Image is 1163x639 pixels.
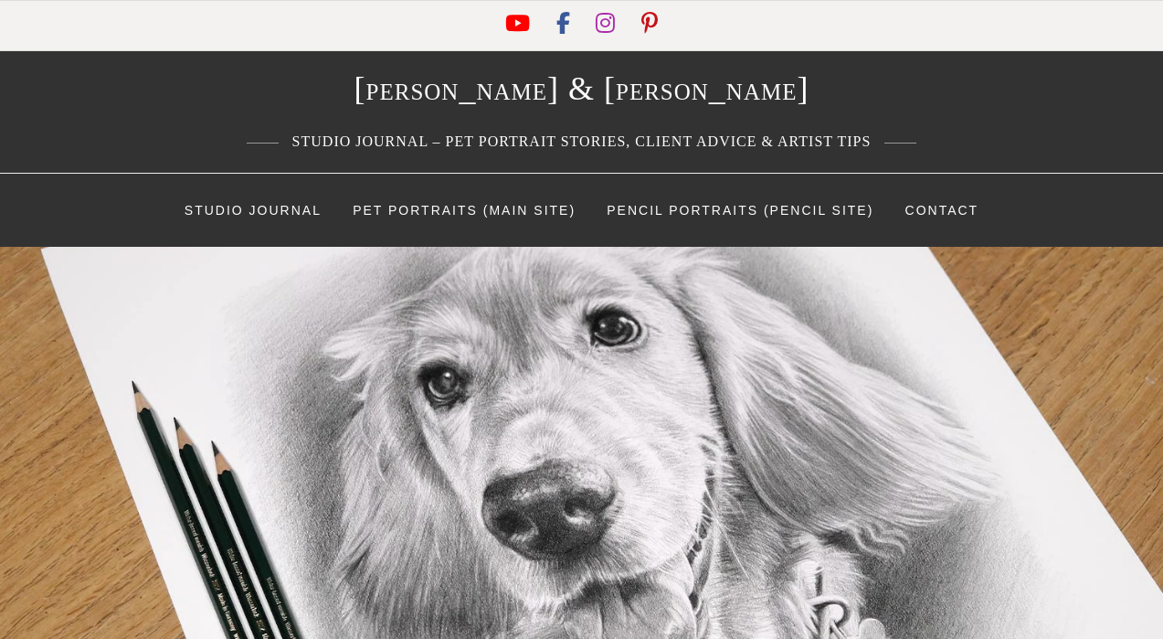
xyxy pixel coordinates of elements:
a: Pinterest [641,18,658,34]
a: Contact [892,183,993,238]
a: Studio Journal [171,183,335,238]
a: YouTube [505,18,534,34]
a: Facebook [556,18,574,34]
a: Pencil Portraits (Pencil Site) [593,183,887,238]
a: [PERSON_NAME] & [PERSON_NAME] [354,70,809,107]
p: Studio Journal – Pet Portrait Stories, Client Advice & Artist Tips [58,120,1105,164]
a: Instagram [596,18,619,34]
a: Pet Portraits (Main Site) [339,183,589,238]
